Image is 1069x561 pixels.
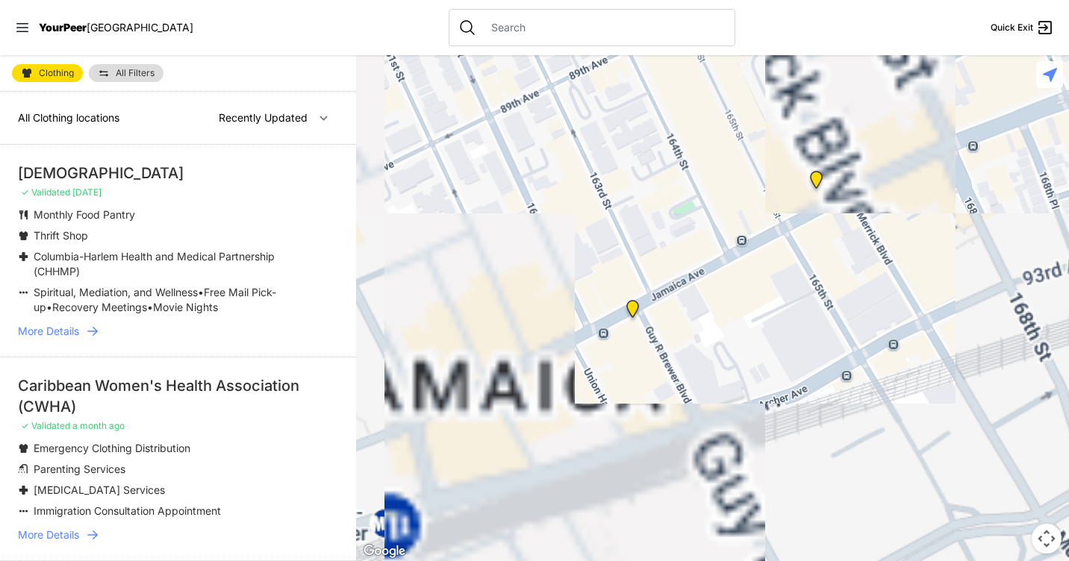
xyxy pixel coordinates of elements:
a: Open this area in Google Maps (opens a new window) [360,542,409,561]
input: Search [482,20,726,35]
a: More Details [18,324,338,339]
span: All Filters [116,69,155,78]
a: Clothing [12,64,83,82]
a: YourPeer[GEOGRAPHIC_DATA] [39,23,193,32]
span: • [198,286,204,298]
span: ✓ Validated [21,420,70,431]
span: ✓ Validated [21,187,70,198]
span: Columbia-Harlem Health and Medical Partnership (CHHMP) [34,250,275,278]
span: Immigration Consultation Appointment [34,504,221,517]
button: Map camera controls [1032,524,1062,554]
a: All Filters [89,64,163,82]
span: More Details [18,527,79,542]
div: Queens [623,300,642,324]
span: Monthly Food Pantry [34,208,135,221]
span: • [46,301,52,313]
span: [MEDICAL_DATA] Services [34,483,165,496]
div: Jamaica DYCD Youth Drop-in Center - Safe Space (grey door between Tabernacle of Prayer and Hot Po... [807,171,826,195]
div: Caribbean Women's Health Association (CWHA) [18,375,338,417]
span: Recovery Meetings [52,301,147,313]
span: [GEOGRAPHIC_DATA] [87,21,193,34]
span: Movie Nights [153,301,218,313]
span: [DATE] [72,187,102,198]
span: Clothing [39,69,74,78]
span: Quick Exit [991,22,1033,34]
span: Spiritual, Mediation, and Wellness [34,286,198,298]
span: Emergency Clothing Distribution [34,442,190,454]
span: a month ago [72,420,125,431]
span: All Clothing locations [18,111,119,124]
img: Google [360,542,409,561]
a: Quick Exit [991,19,1054,37]
span: Parenting Services [34,463,125,475]
span: YourPeer [39,21,87,34]
span: • [147,301,153,313]
span: More Details [18,324,79,339]
a: More Details [18,527,338,542]
span: Thrift Shop [34,229,88,242]
div: [DEMOGRAPHIC_DATA] [18,163,338,184]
